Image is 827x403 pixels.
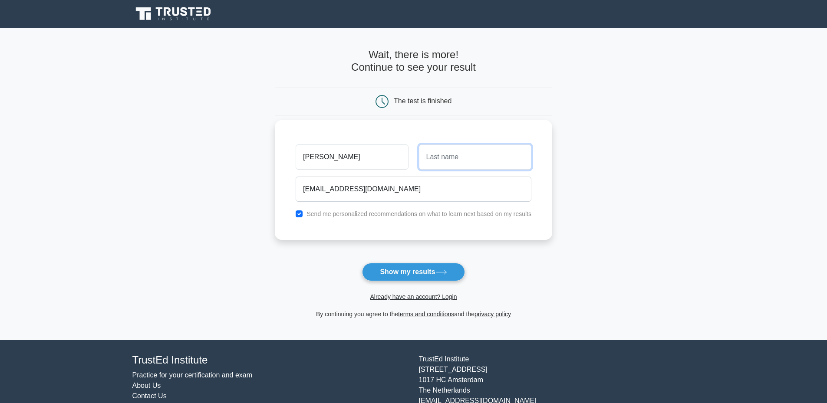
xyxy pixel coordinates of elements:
[132,392,167,400] a: Contact Us
[362,263,465,281] button: Show my results
[132,382,161,389] a: About Us
[394,97,451,105] div: The test is finished
[275,49,552,74] h4: Wait, there is more! Continue to see your result
[132,371,253,379] a: Practice for your certification and exam
[398,311,454,318] a: terms and conditions
[306,210,531,217] label: Send me personalized recommendations on what to learn next based on my results
[474,311,511,318] a: privacy policy
[419,144,531,170] input: Last name
[296,177,531,202] input: Email
[296,144,408,170] input: First name
[132,354,409,367] h4: TrustEd Institute
[270,309,557,319] div: By continuing you agree to the and the
[370,293,457,300] a: Already have an account? Login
